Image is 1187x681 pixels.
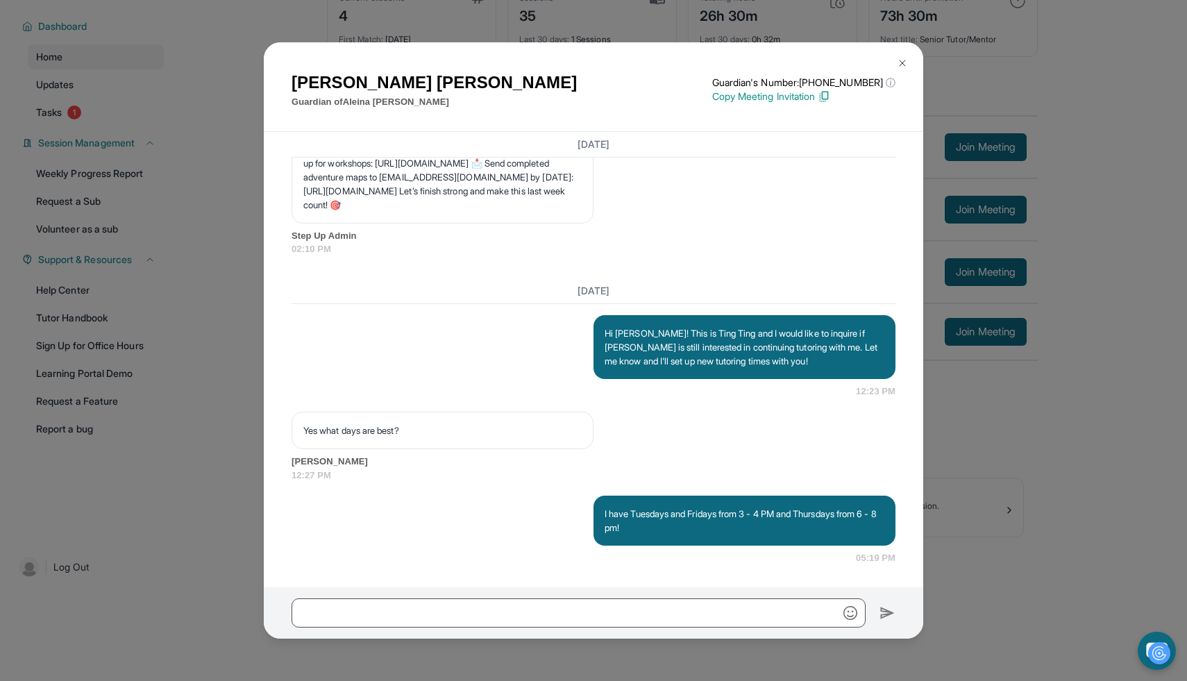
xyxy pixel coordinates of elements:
img: Close Icon [897,58,908,69]
span: Step Up Admin [292,229,895,243]
p: Copy Meeting Invitation [712,90,895,103]
span: 12:27 PM [292,469,895,482]
p: Guardian of Aleina [PERSON_NAME] [292,95,577,109]
p: Yes what days are best? [303,423,582,437]
span: ⓘ [886,76,895,90]
span: 05:19 PM [856,551,895,565]
h3: [DATE] [292,284,895,298]
p: Hi [PERSON_NAME] and Ting Ting! Only 1 week to go! The finish line for our summer tutoring compet... [303,115,582,212]
button: chat-button [1138,632,1176,670]
img: Emoji [843,606,857,620]
span: [PERSON_NAME] [292,455,895,469]
h3: [DATE] [292,137,895,151]
p: I have Tuesdays and Fridays from 3 - 4 PM and Thursdays from 6 - 8 pm! [605,507,884,535]
img: Copy Icon [818,90,830,103]
h1: [PERSON_NAME] [PERSON_NAME] [292,70,577,95]
p: Hi [PERSON_NAME]! This is Ting Ting and I would like to inquire if [PERSON_NAME] is still interes... [605,326,884,368]
img: Send icon [879,605,895,621]
p: Guardian's Number: [PHONE_NUMBER] [712,76,895,90]
span: 12:23 PM [856,385,895,398]
span: 02:10 PM [292,242,895,256]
